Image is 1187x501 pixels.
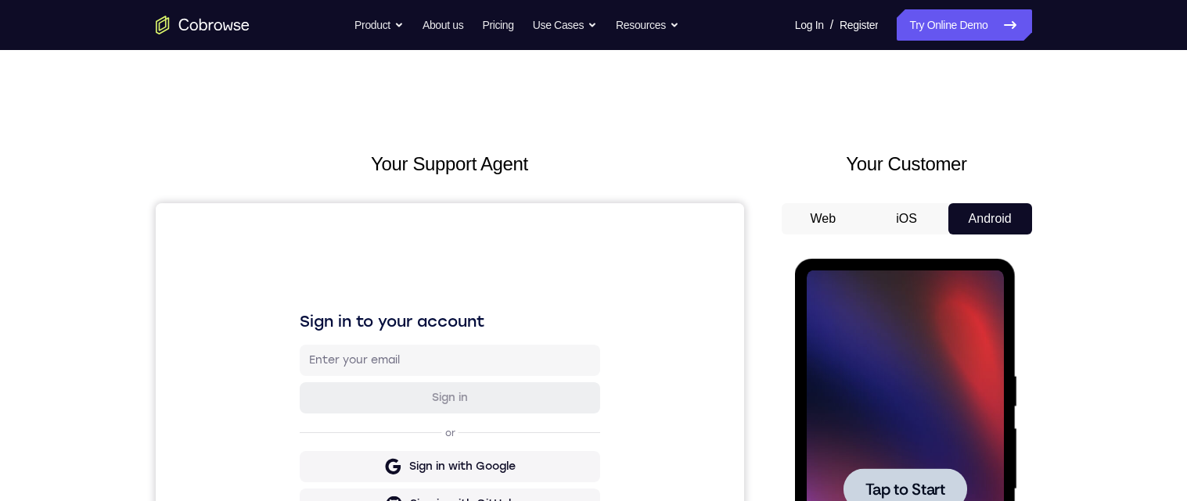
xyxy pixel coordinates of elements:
button: Sign in with GitHub [144,285,444,317]
h2: Your Support Agent [156,150,744,178]
p: Don't have an account? [144,404,444,417]
div: Unexpectedly lost connection to device [56,395,192,463]
a: Register [840,9,878,41]
div: Sign in with Zendesk [250,368,365,384]
button: Sign in with Zendesk [144,360,444,392]
button: Sign in with Intercom [144,323,444,354]
a: Log In [795,9,824,41]
p: or [286,224,303,236]
a: Try Online Demo [897,9,1031,41]
button: iOS [865,203,948,234]
a: About us [423,9,463,41]
button: Tap to Start [49,209,172,251]
button: Android [948,203,1032,234]
a: Go to the home page [156,16,250,34]
button: Product [354,9,404,41]
button: Resources [616,9,679,41]
div: Sign in with Google [254,256,360,271]
div: Sign in with Intercom [248,331,366,346]
button: Sign in with Google [144,248,444,279]
span: / [830,16,833,34]
span: Tap to Start [70,223,150,238]
button: Web [782,203,865,234]
h2: Your Customer [782,150,1032,178]
div: Sign in with GitHub [254,293,360,309]
a: Create a new account [264,405,376,416]
a: Pricing [482,9,513,41]
button: Use Cases [533,9,597,41]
